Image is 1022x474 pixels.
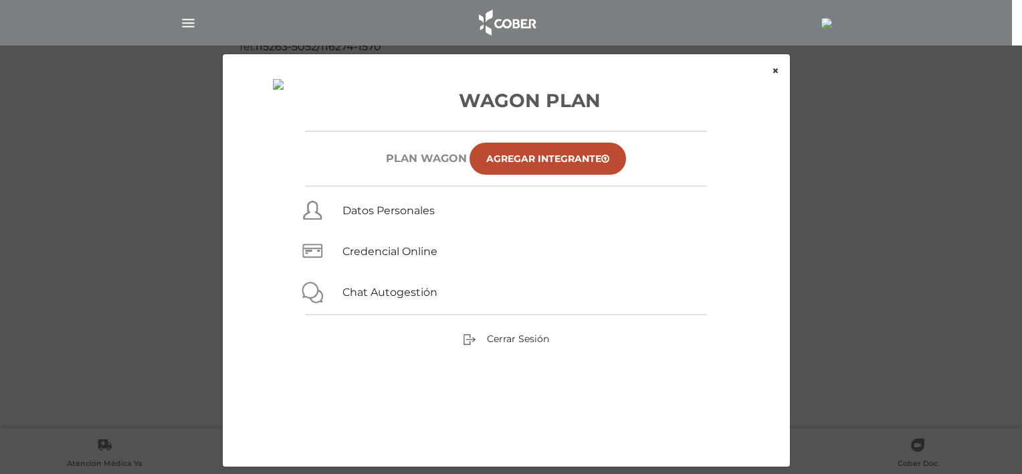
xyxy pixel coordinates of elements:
img: 24613 [821,18,832,29]
a: Chat Autogestión [342,286,437,299]
h6: Plan WAGON [386,152,467,165]
img: sign-out.png [463,333,476,346]
button: × [761,54,790,88]
a: Datos Personales [342,204,435,217]
a: Cerrar Sesión [463,332,549,344]
img: 24613 [273,79,284,90]
img: Cober_menu-lines-white.svg [180,15,197,31]
img: logo_cober_home-white.png [472,7,542,39]
a: Credencial Online [342,245,437,258]
a: Agregar Integrante [470,143,626,175]
h3: Wagon Plan [255,86,758,114]
span: Cerrar Sesión [487,333,549,345]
